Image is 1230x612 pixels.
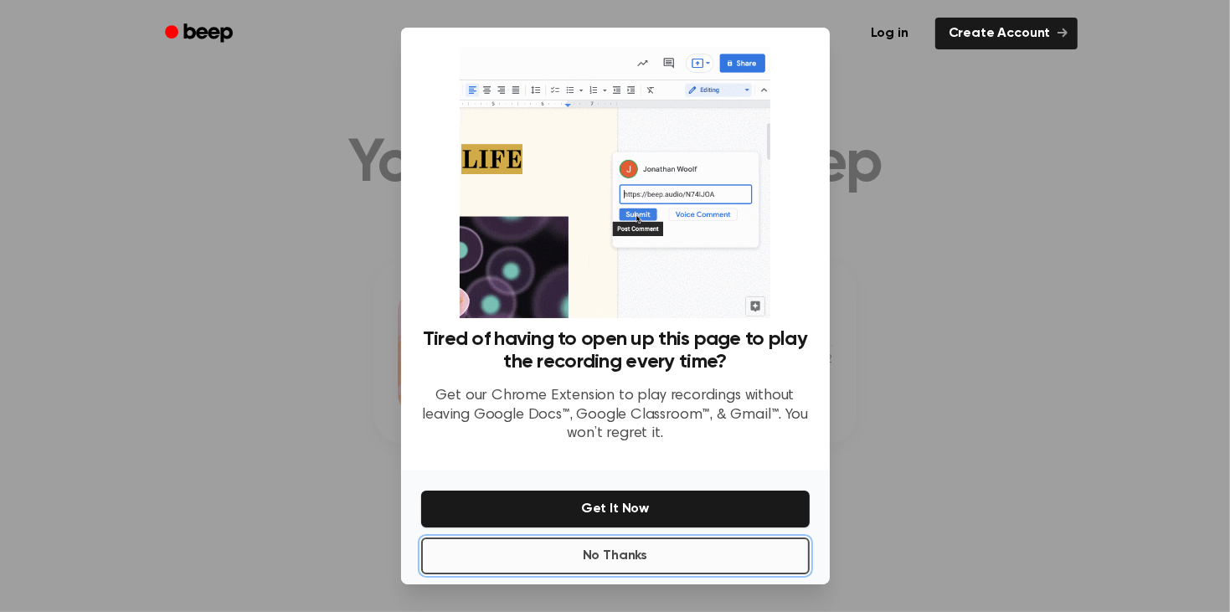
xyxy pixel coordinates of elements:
[421,491,810,527] button: Get It Now
[421,537,810,574] button: No Thanks
[460,48,770,318] img: Beep extension in action
[153,18,248,50] a: Beep
[421,387,810,444] p: Get our Chrome Extension to play recordings without leaving Google Docs™, Google Classroom™, & Gm...
[935,18,1078,49] a: Create Account
[854,14,925,53] a: Log in
[421,328,810,373] h3: Tired of having to open up this page to play the recording every time?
